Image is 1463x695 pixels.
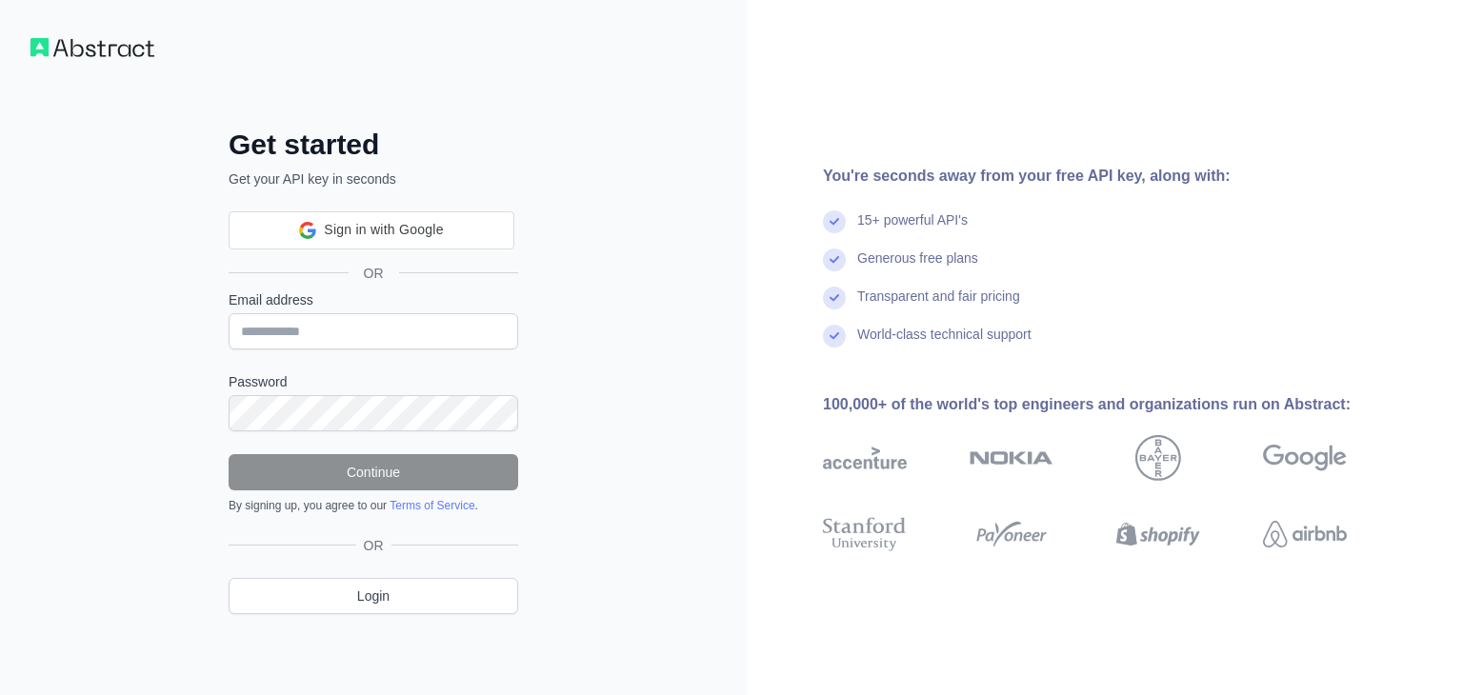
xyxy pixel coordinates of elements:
img: check mark [823,210,846,233]
img: stanford university [823,513,907,555]
img: shopify [1116,513,1200,555]
div: Generous free plans [857,248,978,287]
img: nokia [970,435,1053,481]
div: By signing up, you agree to our . [229,498,518,513]
img: google [1263,435,1347,481]
img: accenture [823,435,907,481]
p: Get your API key in seconds [229,169,518,189]
span: OR [356,536,391,555]
div: You're seconds away from your free API key, along with: [823,165,1408,188]
h2: Get started [229,128,518,162]
img: airbnb [1263,513,1347,555]
a: Login [229,578,518,614]
label: Password [229,372,518,391]
div: Transparent and fair pricing [857,287,1020,325]
img: check mark [823,325,846,347]
button: Continue [229,454,518,490]
img: bayer [1135,435,1181,481]
div: World-class technical support [857,325,1032,363]
img: Workflow [30,38,154,57]
label: Email address [229,290,518,309]
div: 15+ powerful API's [857,210,968,248]
span: OR [349,264,399,283]
img: payoneer [970,513,1053,555]
div: 100,000+ of the world's top engineers and organizations run on Abstract: [823,393,1408,416]
img: check mark [823,287,846,309]
span: Sign in with Google [324,220,443,240]
div: Sign in with Google [229,211,514,249]
a: Terms of Service [390,499,474,512]
img: check mark [823,248,846,271]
